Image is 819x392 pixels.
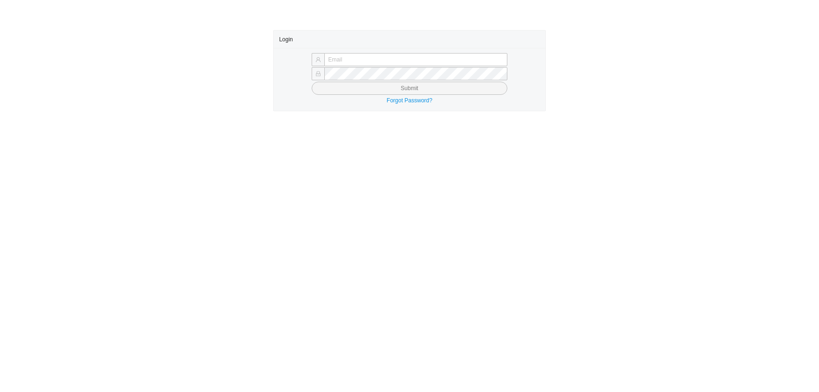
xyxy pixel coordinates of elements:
div: Login [279,31,540,48]
input: Email [324,53,507,66]
span: user [315,57,321,62]
button: Submit [312,82,507,95]
span: lock [315,71,321,77]
a: Forgot Password? [387,97,432,104]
